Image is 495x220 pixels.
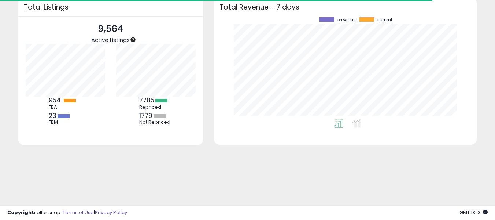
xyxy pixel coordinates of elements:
b: 1779 [139,111,152,120]
div: FBA [49,104,82,110]
h3: Total Revenue - 7 days [219,4,471,10]
span: 2025-10-13 13:13 GMT [459,209,488,216]
b: 9541 [49,96,63,105]
div: seller snap | | [7,209,127,216]
div: Not Repriced [139,119,172,125]
b: 7785 [139,96,154,105]
b: 23 [49,111,56,120]
div: Tooltip anchor [130,36,136,43]
div: FBM [49,119,82,125]
span: previous [337,17,356,22]
h3: Total Listings [24,4,197,10]
span: Active Listings [91,36,130,44]
a: Privacy Policy [95,209,127,216]
span: current [377,17,392,22]
p: 9,564 [91,22,130,36]
a: Terms of Use [63,209,94,216]
strong: Copyright [7,209,34,216]
div: Repriced [139,104,172,110]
